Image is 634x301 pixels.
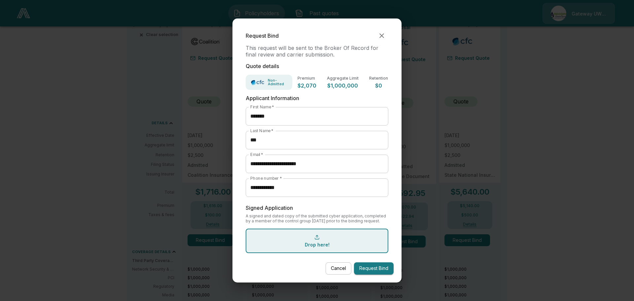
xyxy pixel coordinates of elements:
label: Email [250,152,263,157]
label: Last Name [250,128,273,133]
p: Non-Admitted [268,79,288,86]
p: Signed Application [246,205,388,211]
p: This request will be sent to the Broker Of Record for final review and carrier submission. [246,45,388,58]
p: Aggregate Limit [327,76,359,80]
p: A signed and dated copy of the submitted cyber application, completed by a member of the control ... [246,214,388,223]
p: $2,070 [298,83,316,88]
p: Retention [369,76,388,80]
p: $1,000,000 [327,83,359,88]
label: Phone number [250,175,282,181]
label: First Name [250,104,274,110]
p: Request Bind [246,33,279,39]
p: Drop here! [305,243,330,247]
p: Quote details [246,63,388,69]
p: Applicant Information [246,95,388,101]
p: $0 [369,83,388,88]
img: Carrier Logo [250,79,266,86]
button: Request Bind [354,262,394,275]
button: Cancel [326,262,351,275]
p: Premium [298,76,316,80]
